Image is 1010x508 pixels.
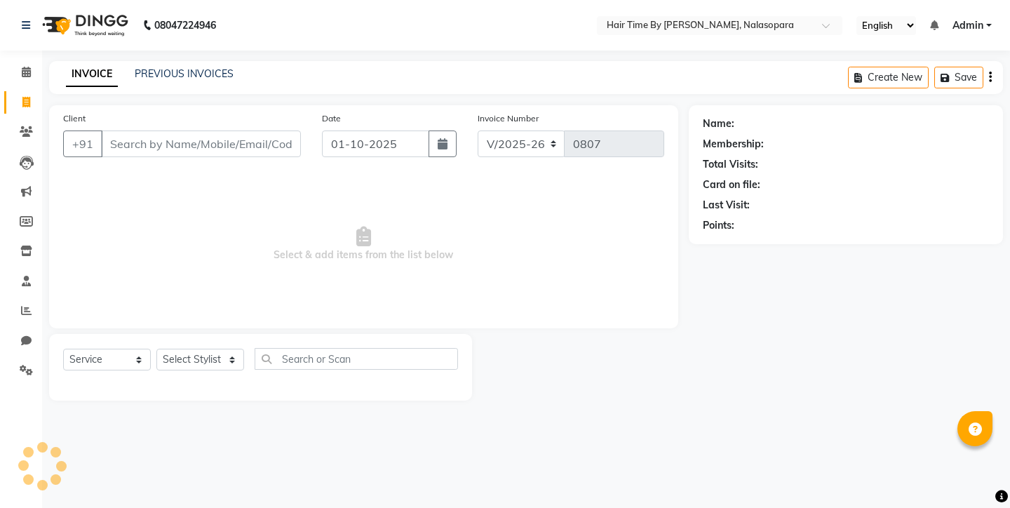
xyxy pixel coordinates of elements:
[63,174,664,314] span: Select & add items from the list below
[703,157,758,172] div: Total Visits:
[36,6,132,45] img: logo
[255,348,458,370] input: Search or Scan
[154,6,216,45] b: 08047224946
[703,178,760,192] div: Card on file:
[952,18,983,33] span: Admin
[703,116,734,131] div: Name:
[848,67,929,88] button: Create New
[703,137,764,152] div: Membership:
[703,198,750,213] div: Last Visit:
[63,112,86,125] label: Client
[101,131,301,157] input: Search by Name/Mobile/Email/Code
[934,67,983,88] button: Save
[478,112,539,125] label: Invoice Number
[63,131,102,157] button: +91
[703,218,734,233] div: Points:
[322,112,341,125] label: Date
[66,62,118,87] a: INVOICE
[135,67,234,80] a: PREVIOUS INVOICES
